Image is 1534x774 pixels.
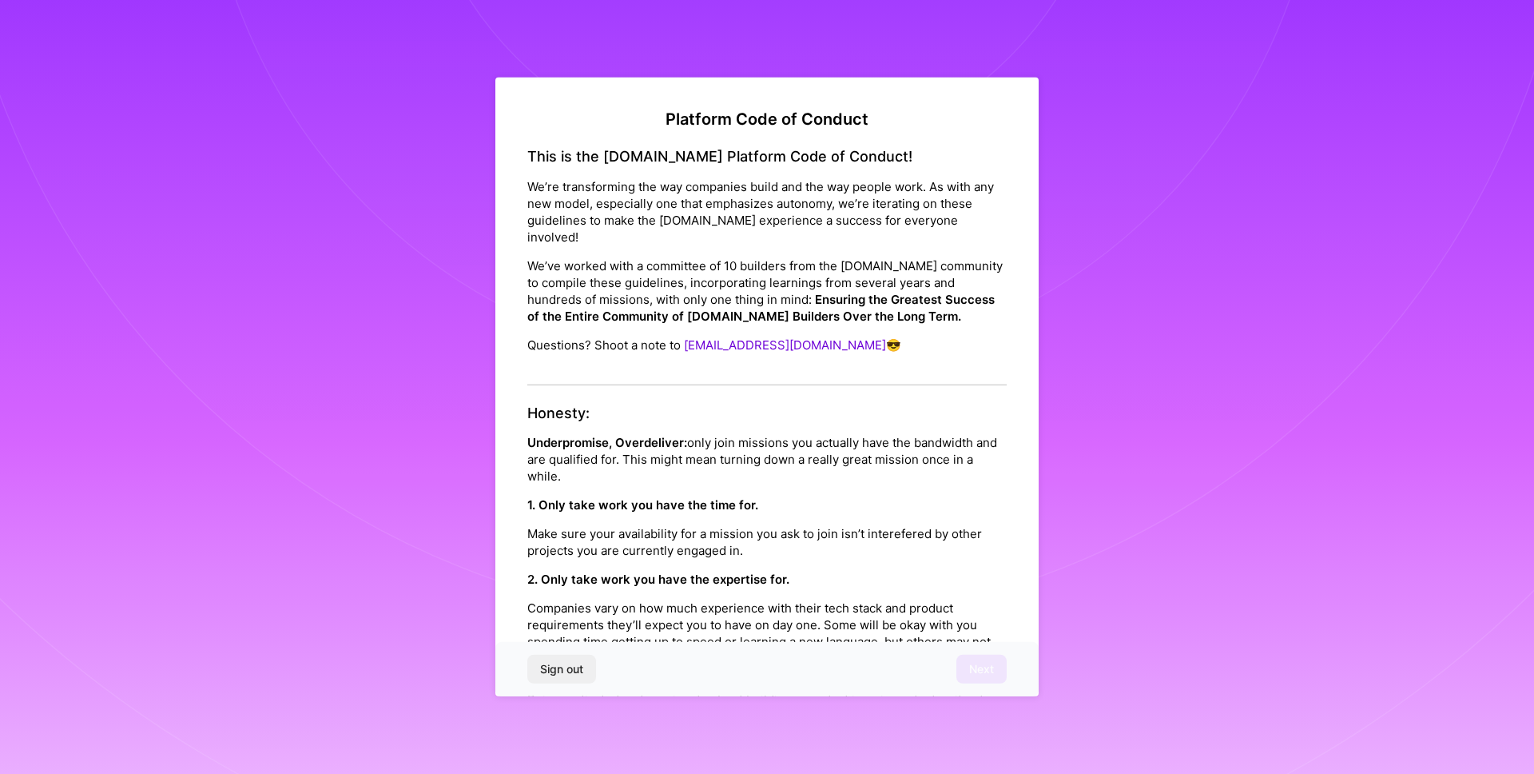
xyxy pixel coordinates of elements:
[527,404,1007,421] h4: Honesty:
[527,655,596,684] button: Sign out
[527,600,1007,650] p: Companies vary on how much experience with their tech stack and product requirements they’ll expe...
[527,110,1007,129] h2: Platform Code of Conduct
[527,148,1007,166] h4: This is the [DOMAIN_NAME] Platform Code of Conduct!
[527,525,1007,559] p: Make sure your availability for a mission you ask to join isn’t interefered by other projects you...
[527,257,1007,324] p: We’ve worked with a committee of 10 builders from the [DOMAIN_NAME] community to compile these gu...
[540,661,583,677] span: Sign out
[527,291,995,323] strong: Ensuring the Greatest Success of the Entire Community of [DOMAIN_NAME] Builders Over the Long Term.
[527,336,1007,353] p: Questions? Shoot a note to 😎
[527,178,1007,245] p: We’re transforming the way companies build and the way people work. As with any new model, especi...
[527,434,1007,485] p: only join missions you actually have the bandwidth and are qualified for. This might mean turning...
[527,572,789,587] strong: 2. Only take work you have the expertise for.
[684,337,886,352] a: [EMAIL_ADDRESS][DOMAIN_NAME]
[527,497,758,513] strong: 1. Only take work you have the time for.
[527,435,687,450] strong: Underpromise, Overdeliver:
